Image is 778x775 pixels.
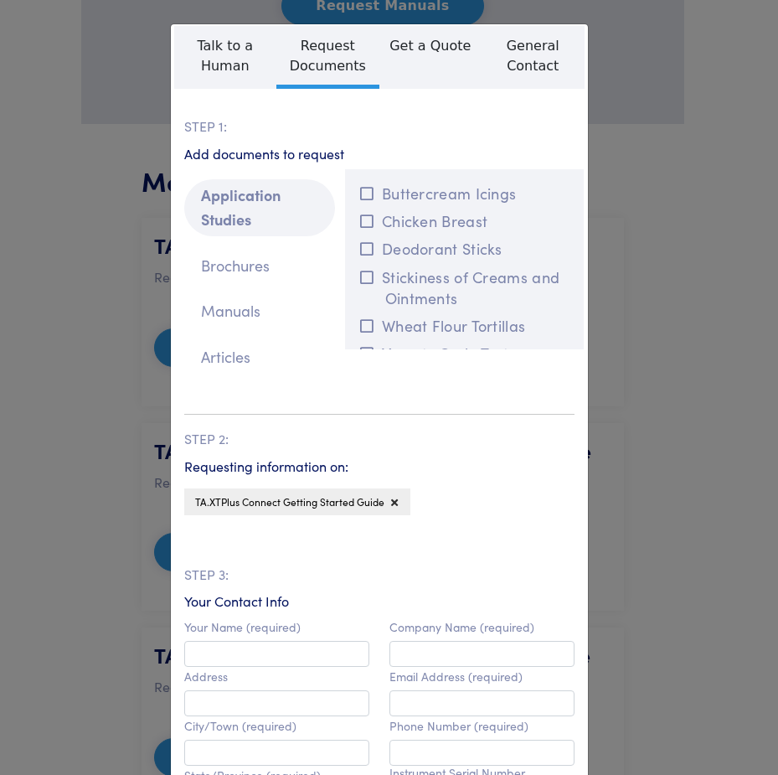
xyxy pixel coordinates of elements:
h6: Your Contact Info [184,592,574,610]
label: City/Town (required) [184,719,296,733]
button: Buttercream Icings [355,179,574,207]
button: Deodorant Sticks [355,235,574,262]
p: STEP 2: [184,428,574,450]
button: Wheat Flour Tortillas [355,312,574,339]
span: TA.XTPlus Connect Getting Started Guide [195,494,384,509]
p: Manuals [184,295,335,328]
p: Brochures [184,250,335,282]
span: Talk to a Human [174,26,277,85]
button: Yogurts Cycle Test [355,339,574,367]
label: Address [184,669,228,684]
p: STEP 1: [184,116,574,137]
label: Your Name (required) [184,620,301,634]
h6: Add documents to request [184,144,574,163]
p: Application Studies [184,179,335,236]
label: Phone Number (required) [389,719,528,733]
p: STEP 3: [184,564,574,586]
span: General Contact [482,26,585,85]
span: Request Documents [276,26,379,89]
button: Chicken Breast [355,207,574,235]
button: Stickiness of Creams and Ointments [355,263,574,312]
label: Company Name (required) [389,620,534,634]
p: Articles [184,341,335,374]
h6: Requesting information on: [184,457,574,475]
label: Email Address (required) [389,669,523,684]
span: Get a Quote [379,26,482,65]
